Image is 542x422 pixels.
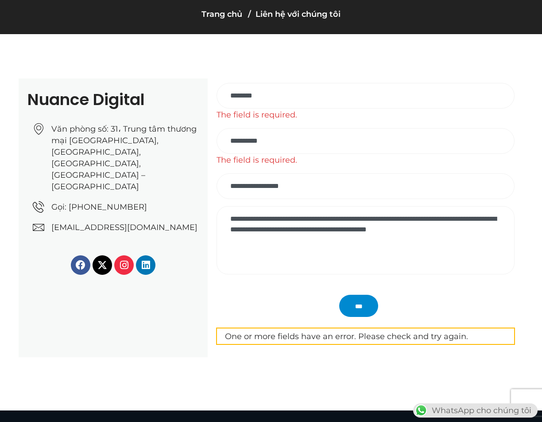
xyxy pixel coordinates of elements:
a: WhatsAppWhatsApp cho chúng tôi [413,406,538,415]
img: WhatsApp [414,403,428,418]
font: Văn phòng số: 31، Trung tâm thương mại [GEOGRAPHIC_DATA], [GEOGRAPHIC_DATA], [GEOGRAPHIC_DATA], [... [51,124,197,191]
a: Văn phòng số: 31، Trung tâm thương mại [GEOGRAPHIC_DATA], [GEOGRAPHIC_DATA], [GEOGRAPHIC_DATA], [... [33,123,199,192]
div: One or more fields have an error. Please check and try again. [216,328,515,345]
span: The field is required. [217,154,515,166]
a: Gọi: [PHONE_NUMBER] [33,201,199,213]
a: Trang chủ [201,9,242,19]
font: [EMAIL_ADDRESS][DOMAIN_NAME] [51,223,197,232]
font: Gọi: [PHONE_NUMBER] [51,202,147,212]
a: [EMAIL_ADDRESS][DOMAIN_NAME] [33,222,199,233]
font: Nuance Digital [27,88,145,111]
font: WhatsApp cho chúng tôi [432,406,531,415]
font: Liên hệ với chúng tôi [256,9,341,19]
form: Biểu mẫu liên hệ [212,83,519,345]
span: The field is required. [217,109,515,121]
